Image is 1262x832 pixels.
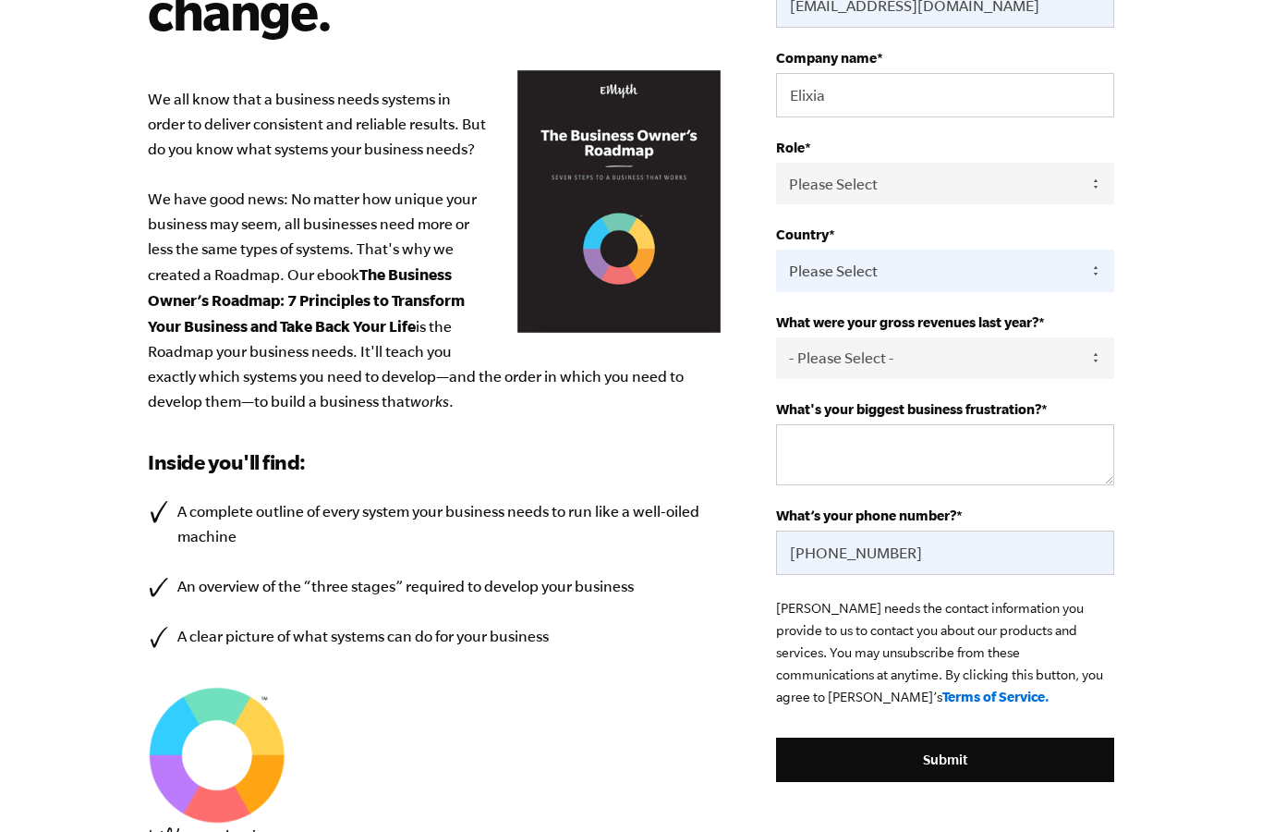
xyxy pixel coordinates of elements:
[148,574,721,599] li: An overview of the “three stages” required to develop your business
[776,314,1038,330] span: What were your gross revenues last year?
[148,686,286,825] img: EMyth SES TM Graphic
[148,447,721,477] h3: Inside you'll find:
[1170,743,1262,832] iframe: Chat Widget
[776,401,1041,417] span: What's your biggest business frustration?
[1170,743,1262,832] div: Widget de chat
[776,597,1114,708] p: [PERSON_NAME] needs the contact information you provide to us to contact you about our products a...
[942,689,1050,704] a: Terms of Service.
[776,226,829,242] span: Country
[517,70,721,334] img: Business Owners Roadmap Cover
[148,499,721,549] li: A complete outline of every system your business needs to run like a well-oiled machine
[410,393,449,410] em: works
[776,508,956,523] span: What’s your phone number?
[148,624,721,649] li: A clear picture of what systems can do for your business
[776,50,877,66] span: Company name
[148,265,465,335] b: The Business Owner’s Roadmap: 7 Principles to Transform Your Business and Take Back Your Life
[776,738,1114,782] input: Submit
[776,140,805,155] span: Role
[148,87,721,414] p: We all know that a business needs systems in order to deliver consistent and reliable results. Bu...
